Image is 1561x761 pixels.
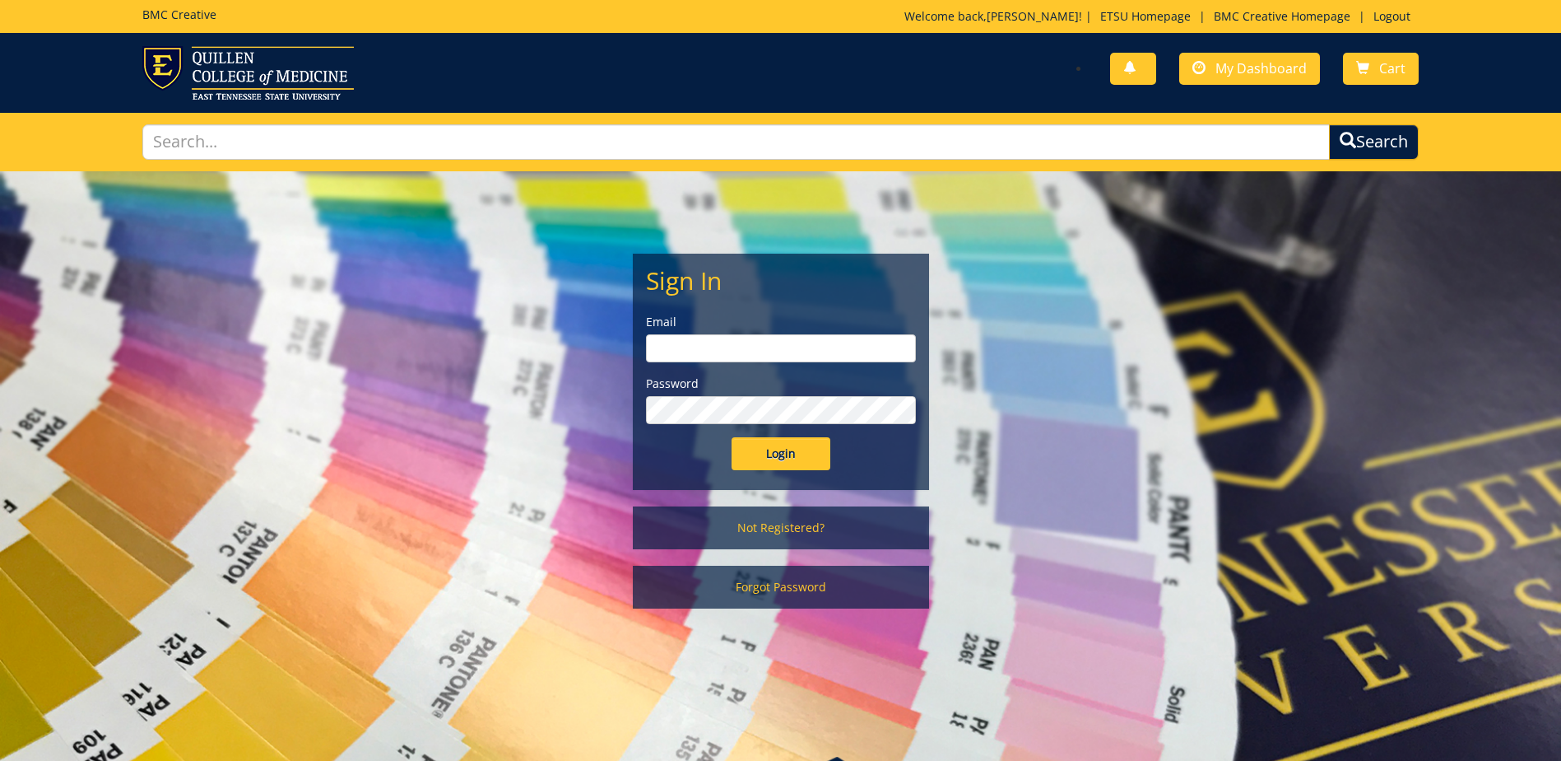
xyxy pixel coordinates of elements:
[646,267,916,294] h2: Sign In
[904,8,1419,25] p: Welcome back, ! | | |
[1365,8,1419,24] a: Logout
[142,46,354,100] img: ETSU logo
[1379,59,1405,77] span: Cart
[1206,8,1359,24] a: BMC Creative Homepage
[1215,59,1307,77] span: My Dashboard
[987,8,1079,24] a: [PERSON_NAME]
[142,124,1330,160] input: Search...
[142,8,216,21] h5: BMC Creative
[1179,53,1320,85] a: My Dashboard
[633,566,929,609] a: Forgot Password
[1092,8,1199,24] a: ETSU Homepage
[1329,124,1419,160] button: Search
[646,376,916,392] label: Password
[732,437,830,470] input: Login
[633,507,929,549] a: Not Registered?
[646,314,916,330] label: Email
[1343,53,1419,85] a: Cart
